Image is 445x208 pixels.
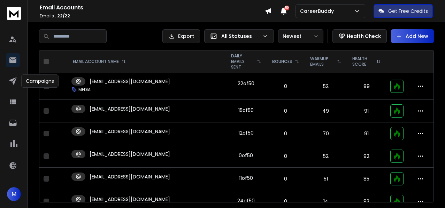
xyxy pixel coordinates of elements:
[272,59,292,64] p: BOUNCES
[7,7,21,20] img: logo
[271,153,300,160] p: 0
[374,4,433,18] button: Get Free Credits
[40,3,265,12] h1: Email Accounts
[162,29,200,43] button: Export
[332,29,387,43] button: Health Check
[221,33,260,40] p: All Statuses
[352,56,374,67] p: HEALTH SCORE
[237,197,255,204] div: 24 of 50
[238,80,254,87] div: 22 of 50
[271,130,300,137] p: 0
[305,73,347,100] td: 52
[391,29,434,43] button: Add New
[278,29,323,43] button: Newest
[90,196,170,203] p: [EMAIL_ADDRESS][DOMAIN_NAME]
[78,87,91,93] p: MEDIA
[347,33,381,40] p: Health Check
[40,13,265,19] p: Emails :
[305,168,347,190] td: 51
[90,128,170,135] p: [EMAIL_ADDRESS][DOMAIN_NAME]
[310,56,334,67] p: WARMUP EMAILS
[271,107,300,114] p: 0
[388,8,428,15] p: Get Free Credits
[57,13,70,19] span: 22 / 22
[7,187,21,201] button: M
[347,168,386,190] td: 85
[347,145,386,168] td: 92
[21,74,59,88] div: Campaigns
[90,78,170,85] p: [EMAIL_ADDRESS][DOMAIN_NAME]
[271,83,300,90] p: 0
[271,198,300,205] p: 0
[305,145,347,168] td: 52
[300,8,337,15] p: CareerBuddy
[239,175,253,182] div: 11 of 50
[347,122,386,145] td: 91
[347,73,386,100] td: 89
[305,100,347,122] td: 49
[90,173,170,180] p: [EMAIL_ADDRESS][DOMAIN_NAME]
[231,53,254,70] p: DAILY EMAILS SENT
[284,6,289,10] span: 50
[73,59,126,64] div: EMAIL ACCOUNT NAME
[305,122,347,145] td: 70
[347,100,386,122] td: 91
[90,105,170,112] p: [EMAIL_ADDRESS][DOMAIN_NAME]
[238,107,254,114] div: 15 of 50
[238,129,254,136] div: 12 of 50
[239,152,253,159] div: 0 of 50
[90,151,170,158] p: [EMAIL_ADDRESS][DOMAIN_NAME]
[271,175,300,182] p: 0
